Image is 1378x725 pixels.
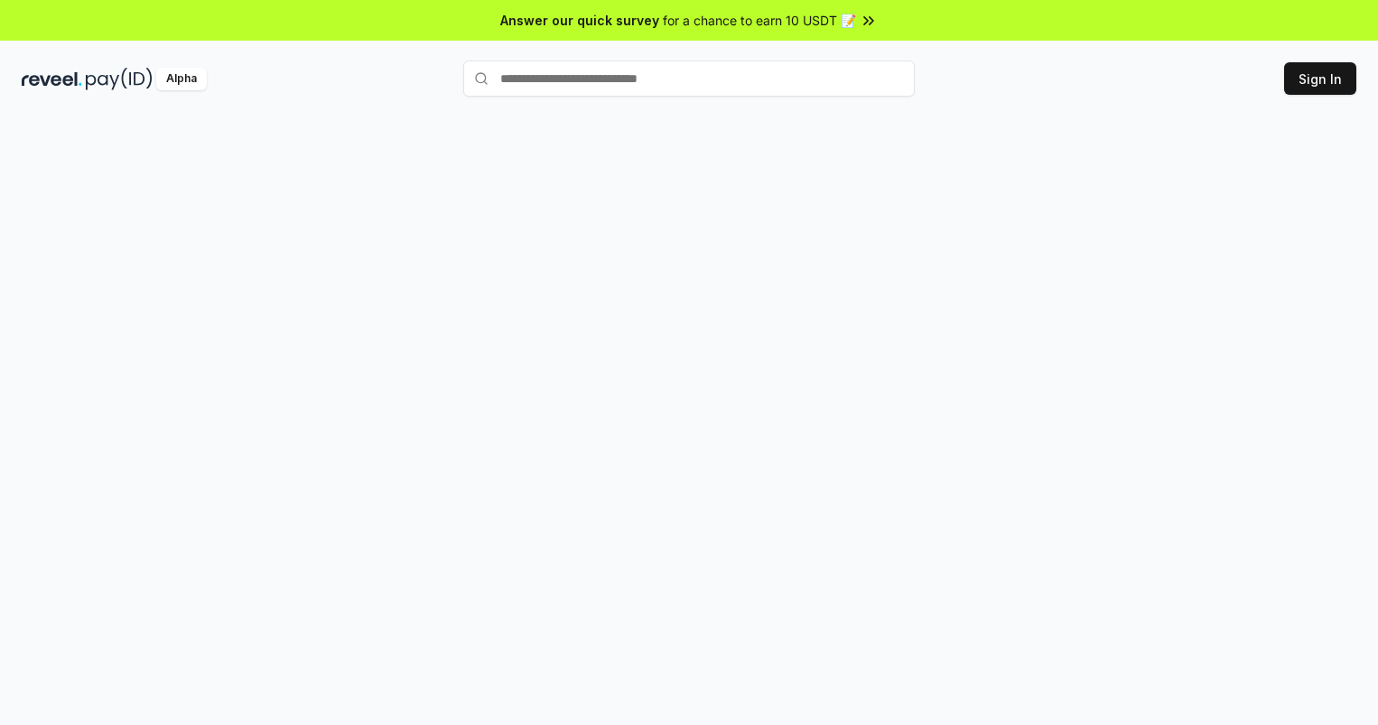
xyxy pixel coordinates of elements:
span: Answer our quick survey [500,11,659,30]
img: pay_id [86,68,153,90]
span: for a chance to earn 10 USDT 📝 [663,11,856,30]
img: reveel_dark [22,68,82,90]
div: Alpha [156,68,207,90]
button: Sign In [1284,62,1356,95]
